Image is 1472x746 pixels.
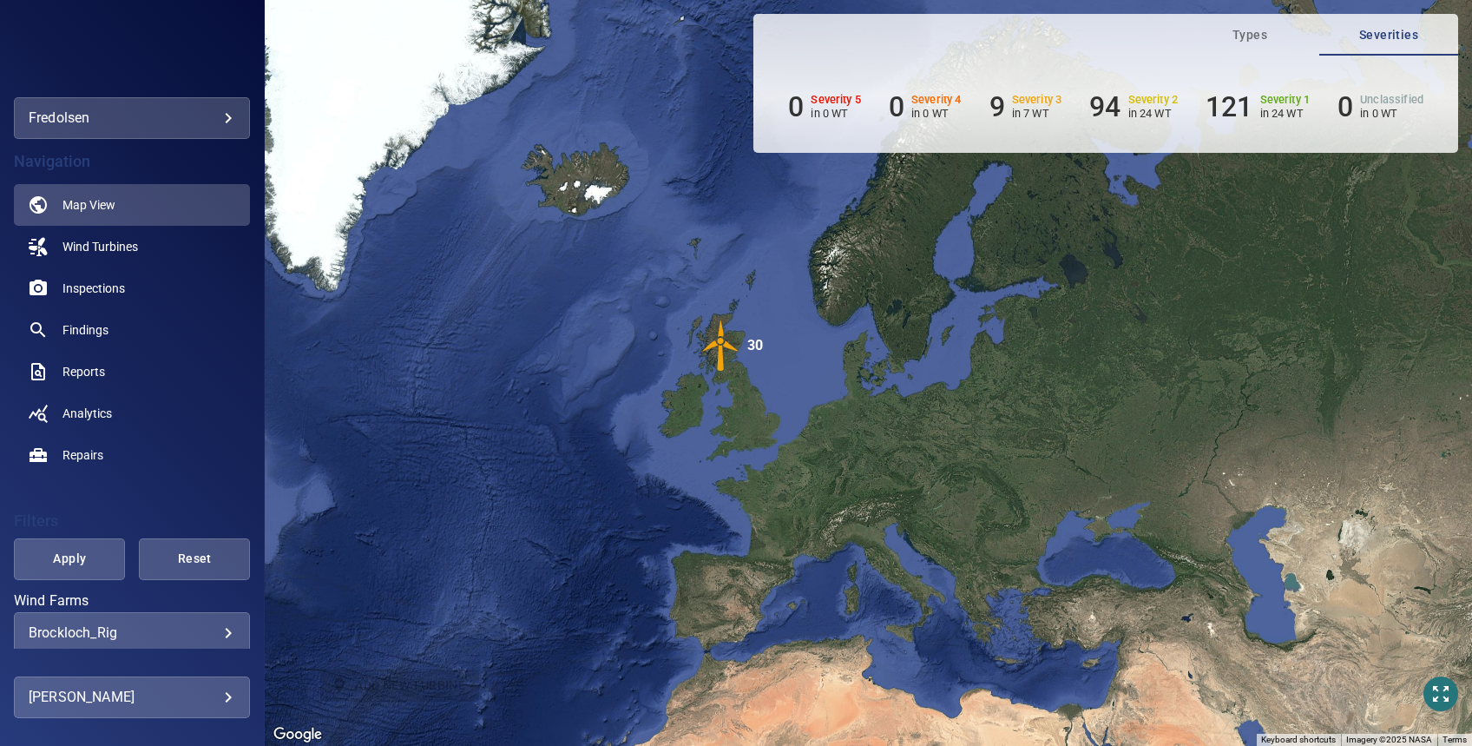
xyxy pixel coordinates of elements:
[36,548,103,570] span: Apply
[889,90,962,123] li: Severity 4
[1260,94,1311,106] h6: Severity 1
[788,90,861,123] li: Severity 5
[87,43,178,61] img: fredolsen-logo
[1360,94,1423,106] h6: Unclassified
[62,321,108,339] span: Findings
[14,267,250,309] a: inspections noActive
[911,94,962,106] h6: Severity 4
[989,90,1062,123] li: Severity 3
[1206,90,1310,123] li: Severity 1
[29,104,235,132] div: fredolsen
[1206,90,1252,123] h6: 121
[695,320,747,372] img: windFarmIconCat3.svg
[62,196,115,214] span: Map View
[14,434,250,476] a: repairs noActive
[989,90,1005,123] h6: 9
[139,538,250,580] button: Reset
[62,280,125,297] span: Inspections
[911,107,962,120] p: in 0 WT
[14,97,250,139] div: fredolsen
[1337,90,1353,123] h6: 0
[14,512,250,530] h4: Filters
[747,320,763,372] div: 30
[62,363,105,380] span: Reports
[161,548,228,570] span: Reset
[269,723,326,746] img: Google
[1346,735,1432,744] span: Imagery ©2025 NASA
[695,320,747,374] gmp-advanced-marker: 30
[1360,107,1423,120] p: in 0 WT
[1089,90,1178,123] li: Severity 2
[1012,94,1062,106] h6: Severity 3
[14,351,250,393] a: reports noActive
[14,393,250,434] a: analytics noActive
[1260,107,1311,120] p: in 24 WT
[14,612,250,654] div: Wind Farms
[1128,107,1179,120] p: in 24 WT
[1191,24,1309,46] span: Types
[889,90,904,123] h6: 0
[29,683,235,711] div: [PERSON_NAME]
[1330,24,1448,46] span: Severities
[14,309,250,351] a: findings noActive
[811,107,861,120] p: in 0 WT
[14,153,250,170] h4: Navigation
[1261,734,1336,746] button: Keyboard shortcuts
[1442,735,1467,744] a: Terms (opens in new tab)
[1089,90,1120,123] h6: 94
[788,90,804,123] h6: 0
[269,723,326,746] a: Open this area in Google Maps (opens a new window)
[14,538,125,580] button: Apply
[29,624,235,641] div: Brockloch_Rig
[811,94,861,106] h6: Severity 5
[1012,107,1062,120] p: in 7 WT
[62,405,112,422] span: Analytics
[14,184,250,226] a: map active
[62,238,138,255] span: Wind Turbines
[1337,90,1423,123] li: Severity Unclassified
[1128,94,1179,106] h6: Severity 2
[62,446,103,464] span: Repairs
[14,594,250,608] label: Wind Farms
[14,226,250,267] a: windturbines noActive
